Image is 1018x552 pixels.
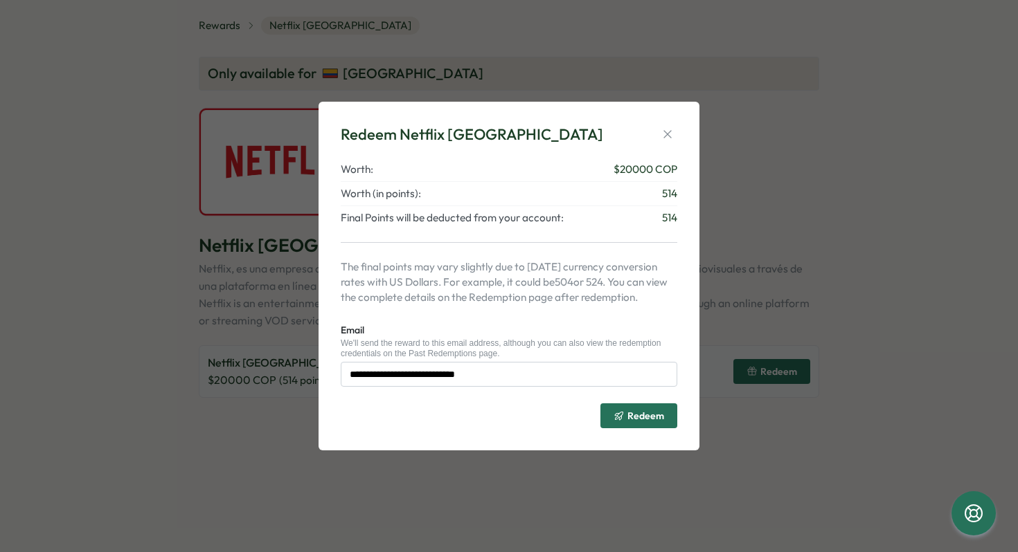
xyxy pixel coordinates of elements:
span: Redeem [627,411,664,421]
div: We'll send the reward to this email address, although you can also view the redemption credential... [341,338,677,358]
span: Worth (in points): [341,186,421,201]
div: Redeem Netflix [GEOGRAPHIC_DATA] [341,124,603,145]
span: Worth: [341,162,373,177]
span: Final Points will be deducted from your account: [341,210,564,226]
p: The final points may vary slightly due to [DATE] currency conversion rates with US Dollars. For e... [341,259,677,305]
label: Email [341,323,364,338]
span: 514 [662,210,677,226]
span: $ 20000 COP [614,162,677,177]
span: 514 [662,186,677,201]
button: Redeem [600,403,677,428]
